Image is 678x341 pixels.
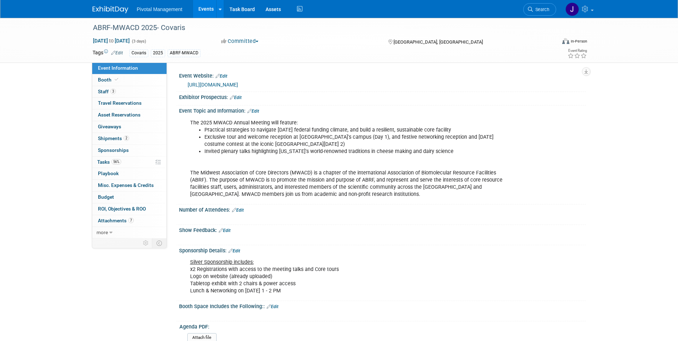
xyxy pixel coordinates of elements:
div: x2 Registrations with access to the meeting talks and Core tours Logo on website (already uploade... [185,255,507,298]
span: Giveaways [98,124,121,129]
span: Misc. Expenses & Credits [98,182,154,188]
span: 3 [110,89,116,94]
img: Format-Inperson.png [562,38,569,44]
a: Asset Reservations [92,109,167,121]
div: Sponsorship Details: [179,245,586,254]
a: Edit [111,50,123,55]
span: Playbook [98,170,119,176]
span: 2 [124,135,129,141]
li: Exclusive tour and welcome reception at [GEOGRAPHIC_DATA]'s campus (Day 1), and festive networkin... [204,134,503,148]
a: Budget [92,192,167,203]
span: Attachments [98,218,134,223]
span: 7 [128,218,134,223]
div: Event Format [514,37,588,48]
td: Personalize Event Tab Strip [140,238,152,248]
a: Playbook [92,168,167,179]
span: [DATE] [DATE] [93,38,130,44]
div: Show Feedback: [179,225,586,234]
a: Edit [267,304,278,309]
td: Tags [93,49,123,57]
span: Asset Reservations [98,112,140,118]
span: Travel Reservations [98,100,142,106]
i: Booth reservation complete [115,78,118,81]
span: Tasks [97,159,121,165]
span: 56% [112,159,121,164]
a: [URL][DOMAIN_NAME] [188,82,238,88]
div: 2025 [151,49,165,57]
span: Pivotal Management [137,6,183,12]
a: Edit [219,228,231,233]
a: Edit [230,95,242,100]
a: more [92,227,167,238]
a: Event Information [92,63,167,74]
a: Tasks56% [92,157,167,168]
a: ROI, Objectives & ROO [92,203,167,215]
li: Invited plenary talks highlighting [US_STATE]'s world-renowned traditions in cheese making and da... [204,148,503,155]
a: Misc. Expenses & Credits [92,180,167,191]
span: Event Information [98,65,138,71]
span: Budget [98,194,114,200]
div: Covaris [129,49,148,57]
img: Jessica Gatton [565,3,579,16]
span: Staff [98,89,116,94]
div: Agenda PDF: [179,321,583,330]
img: ExhibitDay [93,6,128,13]
div: Booth Space Includes the Following:: [179,301,586,310]
td: Toggle Event Tabs [152,238,167,248]
div: ABRF-MWACD 2025- Covaris [90,21,545,34]
span: Shipments [98,135,129,141]
div: In-Person [570,39,587,44]
span: Search [533,7,549,12]
span: Booth [98,77,120,83]
div: Event Rating [568,49,587,53]
div: Number of Attendees: [179,204,586,214]
a: Giveaways [92,121,167,133]
li: Practical strategies to navigate [DATE] federal funding climate, and build a resilient, sustainab... [204,127,503,134]
div: ABRF-MWACD [168,49,201,57]
span: to [108,38,115,44]
div: Event Topic and Information: [179,105,586,115]
a: Edit [232,208,244,213]
button: Committed [219,38,261,45]
a: Booth [92,74,167,86]
span: more [96,229,108,235]
a: Sponsorships [92,145,167,156]
a: Search [523,3,556,16]
a: Staff3 [92,86,167,98]
a: Travel Reservations [92,98,167,109]
u: Silver Sponsorship includes: [190,259,254,265]
a: Edit [228,248,240,253]
div: The 2025 MWACD Annual Meeting will feature: The Midwest Association of Core Directors (MWACD) is ... [185,116,507,202]
div: Event Website: [179,70,586,80]
span: (3 days) [131,39,146,44]
span: ROI, Objectives & ROO [98,206,146,212]
span: Sponsorships [98,147,129,153]
a: Edit [216,74,227,79]
span: [GEOGRAPHIC_DATA], [GEOGRAPHIC_DATA] [394,39,483,45]
a: Shipments2 [92,133,167,144]
a: Attachments7 [92,215,167,227]
a: Edit [247,109,259,114]
div: Exhibitor Prospectus: [179,92,586,101]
